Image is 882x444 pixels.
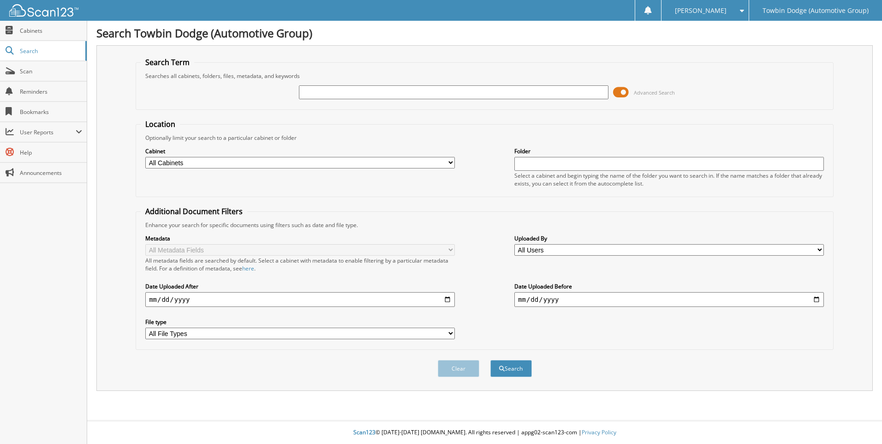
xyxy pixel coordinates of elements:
[514,172,824,187] div: Select a cabinet and begin typing the name of the folder you want to search in. If the name match...
[145,234,455,242] label: Metadata
[514,234,824,242] label: Uploaded By
[141,72,828,80] div: Searches all cabinets, folders, files, metadata, and keywords
[9,4,78,17] img: scan123-logo-white.svg
[145,257,455,272] div: All metadata fields are searched by default. Select a cabinet with metadata to enable filtering b...
[582,428,616,436] a: Privacy Policy
[20,47,81,55] span: Search
[141,221,828,229] div: Enhance your search for specific documents using filters such as date and file type.
[141,119,180,129] legend: Location
[96,25,873,41] h1: Search Towbin Dodge (Automotive Group)
[353,428,375,436] span: Scan123
[20,108,82,116] span: Bookmarks
[20,128,76,136] span: User Reports
[20,149,82,156] span: Help
[141,206,247,216] legend: Additional Document Filters
[87,421,882,444] div: © [DATE]-[DATE] [DOMAIN_NAME]. All rights reserved | appg02-scan123-com |
[20,169,82,177] span: Announcements
[145,282,455,290] label: Date Uploaded After
[145,318,455,326] label: File type
[145,147,455,155] label: Cabinet
[763,8,869,13] span: Towbin Dodge (Automotive Group)
[438,360,479,377] button: Clear
[242,264,254,272] a: here
[141,134,828,142] div: Optionally limit your search to a particular cabinet or folder
[20,88,82,96] span: Reminders
[514,147,824,155] label: Folder
[141,57,194,67] legend: Search Term
[20,67,82,75] span: Scan
[634,89,675,96] span: Advanced Search
[20,27,82,35] span: Cabinets
[514,292,824,307] input: end
[490,360,532,377] button: Search
[514,282,824,290] label: Date Uploaded Before
[675,8,727,13] span: [PERSON_NAME]
[145,292,455,307] input: start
